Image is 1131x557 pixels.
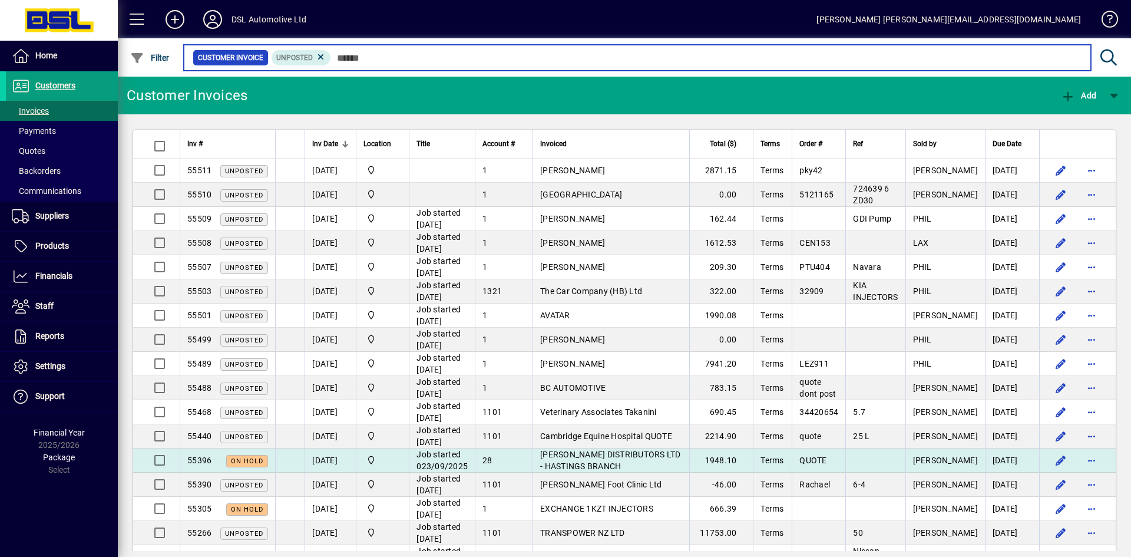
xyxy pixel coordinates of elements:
span: Unposted [225,385,263,393]
span: Job started [DATE] [416,305,461,326]
span: 1 [482,335,487,344]
span: Job started [DATE] [416,232,461,253]
span: Unposted [225,530,263,538]
span: Filter [130,53,170,62]
span: 5.7 [853,407,865,417]
span: Invoices [12,106,49,116]
td: 11753.00 [689,521,753,545]
span: Central [363,309,402,322]
button: Edit [1051,427,1070,446]
button: Edit [1051,499,1070,518]
span: 55305 [187,504,211,513]
a: Communications [6,181,118,201]
a: Reports [6,322,118,351]
span: 1 [482,504,487,513]
span: PHIL [913,335,932,344]
div: Inv # [187,137,268,150]
td: [DATE] [305,183,356,207]
span: 1 [482,311,487,320]
td: 783.15 [689,376,753,400]
span: Job started [DATE] [416,426,461,447]
span: Terms [760,190,783,199]
span: QUOTE [799,456,826,465]
div: Inv Date [312,137,349,150]
span: [PERSON_NAME] [913,166,978,175]
td: [DATE] [985,400,1039,424]
div: [PERSON_NAME] [PERSON_NAME][EMAIL_ADDRESS][DOMAIN_NAME] [816,10,1081,29]
span: Add [1061,91,1096,100]
td: [DATE] [985,328,1039,352]
span: 1 [482,190,487,199]
td: [DATE] [305,279,356,304]
span: CEN153 [799,238,831,248]
td: [DATE] [985,183,1039,207]
span: Central [363,502,402,515]
span: Terms [760,407,783,417]
td: 162.44 [689,207,753,231]
button: More options [1082,306,1101,325]
span: LEZ911 [799,359,829,368]
td: 1948.10 [689,449,753,473]
button: More options [1082,427,1101,446]
div: Total ($) [697,137,747,150]
td: [DATE] [305,497,356,521]
td: [DATE] [985,449,1039,473]
button: Edit [1051,403,1070,421]
button: Edit [1051,354,1070,373]
span: LAX [913,238,929,248]
button: More options [1082,209,1101,228]
span: 55468 [187,407,211,417]
span: Inv Date [312,137,338,150]
span: Home [35,51,57,60]
span: [PERSON_NAME] [913,190,978,199]
td: [DATE] [305,352,356,376]
span: 55511 [187,166,211,175]
span: 1321 [482,286,502,296]
span: quote dont post [799,377,836,398]
span: 5121165 [799,190,834,199]
div: Location [363,137,402,150]
span: Job started [DATE] [416,281,461,302]
td: [DATE] [305,304,356,328]
td: [DATE] [305,159,356,183]
span: Unposted [225,167,263,175]
button: More options [1082,161,1101,180]
span: Central [363,357,402,370]
a: Invoices [6,101,118,121]
span: 1 [482,359,487,368]
span: [PERSON_NAME] [540,335,605,344]
td: [DATE] [305,449,356,473]
td: [DATE] [985,424,1039,449]
a: Payments [6,121,118,141]
a: Products [6,232,118,261]
span: Central [363,285,402,298]
span: Invoiced [540,137,567,150]
td: 209.30 [689,255,753,279]
span: PHIL [913,359,932,368]
span: Terms [760,431,783,441]
button: Edit [1051,330,1070,349]
span: Central [363,406,402,418]
div: Account # [482,137,525,150]
span: [PERSON_NAME] [913,504,978,513]
span: Unposted [225,409,263,417]
span: 6-4 [853,480,865,489]
span: 55390 [187,480,211,489]
span: Terms [760,456,783,465]
span: Reports [35,331,64,341]
span: PTU404 [799,262,830,272]
span: Total ($) [710,137,736,150]
td: [DATE] [305,328,356,352]
button: More options [1082,282,1101,301]
span: Due Date [993,137,1021,150]
span: [PERSON_NAME] [540,166,605,175]
td: 322.00 [689,279,753,304]
td: [DATE] [985,352,1039,376]
span: Central [363,188,402,201]
span: [PERSON_NAME] DISTRIBUTORS LTD - HASTINGS BRANCH [540,450,681,471]
span: Terms [760,262,783,272]
span: Rachael [799,480,830,489]
div: Order # [799,137,838,150]
td: 1990.08 [689,304,753,328]
button: More options [1082,378,1101,397]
